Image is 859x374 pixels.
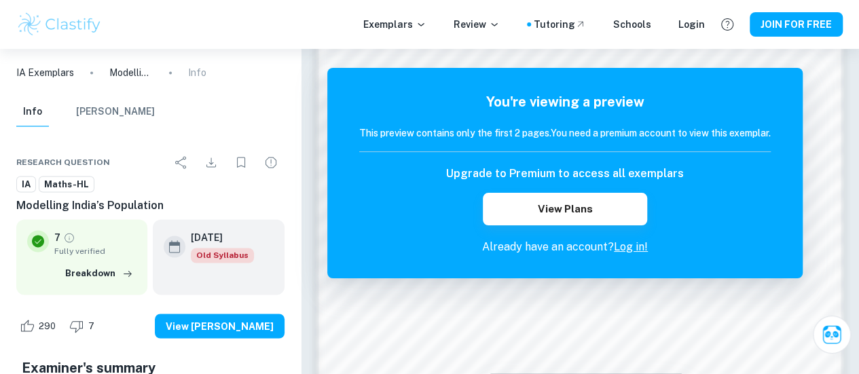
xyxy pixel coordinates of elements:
a: Schools [613,17,651,32]
span: Fully verified [54,245,136,257]
h6: Upgrade to Premium to access all exemplars [446,166,684,182]
h6: Modelling India’s Population [16,198,285,214]
a: IA Exemplars [16,65,74,80]
h5: You're viewing a preview [359,92,771,112]
a: Grade fully verified [63,231,75,244]
span: 290 [31,319,63,333]
span: IA [17,178,35,191]
button: JOIN FOR FREE [750,12,843,37]
a: Log in! [614,240,648,253]
div: Download [198,149,225,176]
p: Info [188,65,206,80]
span: Old Syllabus [191,248,254,263]
p: 7 [54,230,60,245]
button: Info [16,97,49,127]
div: Share [168,149,195,176]
p: Review [454,17,500,32]
span: Maths-HL [39,178,94,191]
h6: [DATE] [191,230,243,245]
h6: This preview contains only the first 2 pages. You need a premium account to view this exemplar. [359,126,771,141]
span: Research question [16,156,110,168]
button: View [PERSON_NAME] [155,314,285,338]
p: Already have an account? [359,239,771,255]
div: Dislike [66,315,102,337]
div: Like [16,315,63,337]
a: Tutoring [534,17,586,32]
div: Bookmark [227,149,255,176]
a: Login [678,17,705,32]
button: Breakdown [62,263,136,283]
div: Although this IA is written for the old math syllabus (last exam in November 2020), the current I... [191,248,254,263]
a: IA [16,176,36,193]
button: [PERSON_NAME] [76,97,155,127]
button: Help and Feedback [716,13,739,36]
p: Modelling India’s Population [109,65,153,80]
span: 7 [81,319,102,333]
a: Maths-HL [39,176,94,193]
p: Exemplars [363,17,426,32]
img: Clastify logo [16,11,103,38]
button: Ask Clai [813,316,851,354]
div: Report issue [257,149,285,176]
button: View Plans [483,193,647,225]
